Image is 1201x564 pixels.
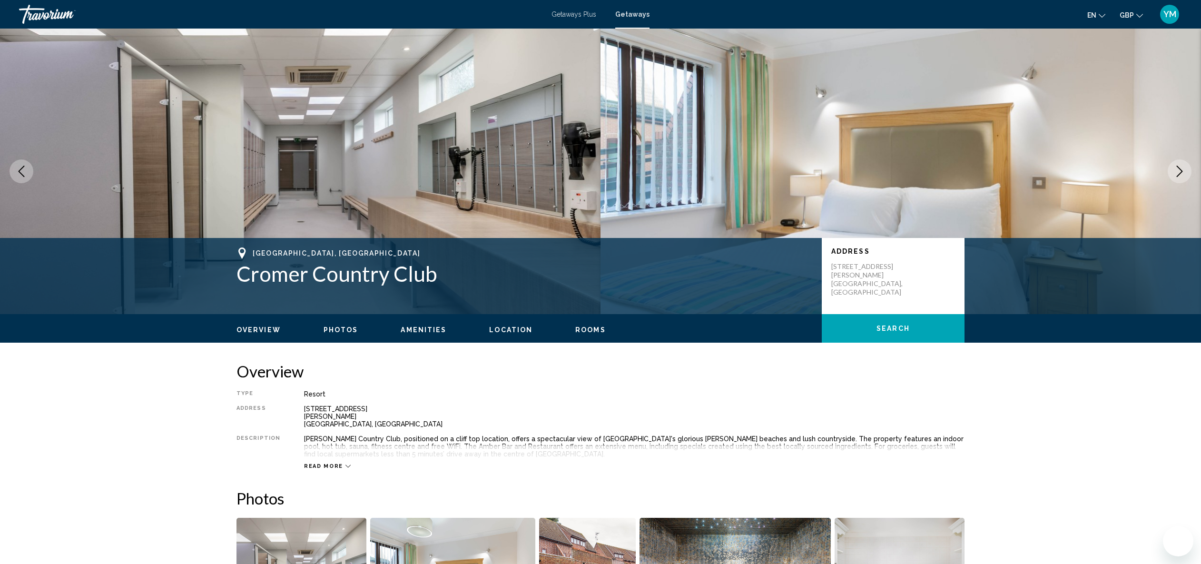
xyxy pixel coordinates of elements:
[615,10,650,18] a: Getaways
[1168,159,1191,183] button: Next image
[253,249,420,257] span: [GEOGRAPHIC_DATA], [GEOGRAPHIC_DATA]
[236,326,281,334] button: Overview
[304,405,965,428] div: [STREET_ADDRESS] [PERSON_NAME] [GEOGRAPHIC_DATA], [GEOGRAPHIC_DATA]
[236,390,280,398] div: Type
[236,261,812,286] h1: Cromer Country Club
[236,489,965,508] h2: Photos
[324,326,358,334] span: Photos
[304,463,343,469] span: Read more
[1163,10,1176,19] span: YM
[489,326,532,334] span: Location
[1163,526,1193,556] iframe: Кнопка для запуску вікна повідомлень
[551,10,596,18] a: Getaways Plus
[304,390,965,398] div: Resort
[1120,8,1143,22] button: Change currency
[236,326,281,334] span: Overview
[822,314,965,343] button: Search
[19,5,542,24] a: Travorium
[236,405,280,428] div: Address
[236,362,965,381] h2: Overview
[324,326,358,334] button: Photos
[1120,11,1134,19] span: GBP
[575,326,606,334] span: Rooms
[10,159,33,183] button: Previous image
[304,435,965,458] div: [PERSON_NAME] Country Club, positioned on a cliff top location, offers a spectacular view of [GEO...
[831,262,907,297] p: [STREET_ADDRESS] [PERSON_NAME] [GEOGRAPHIC_DATA], [GEOGRAPHIC_DATA]
[304,463,351,470] button: Read more
[575,326,606,334] button: Rooms
[1087,8,1105,22] button: Change language
[1087,11,1096,19] span: en
[1157,4,1182,24] button: User Menu
[489,326,532,334] button: Location
[401,326,446,334] button: Amenities
[876,325,910,333] span: Search
[236,435,280,458] div: Description
[401,326,446,334] span: Amenities
[831,247,955,255] p: Address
